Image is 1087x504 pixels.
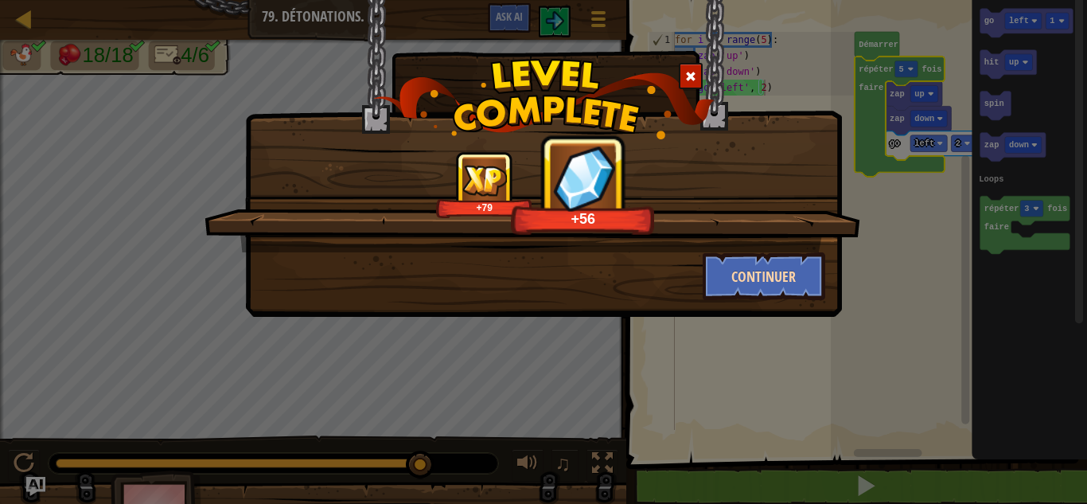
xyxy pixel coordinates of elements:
img: reward_icon_gems.png [551,144,615,212]
img: reward_icon_xp.png [462,165,507,196]
img: level_complete.png [373,59,715,139]
button: Continuer [703,252,826,300]
div: +56 [516,209,651,228]
div: +79 [439,201,529,213]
